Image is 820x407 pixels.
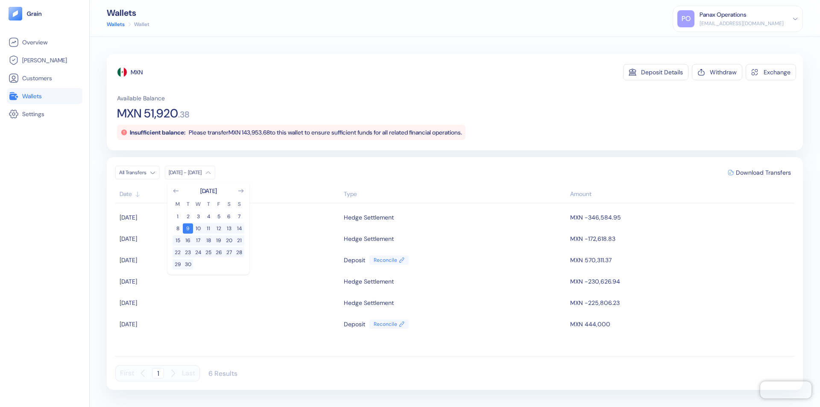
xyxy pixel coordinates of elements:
button: Go to previous month [173,187,179,194]
th: Tuesday [183,200,193,208]
button: Withdraw [692,64,742,80]
div: Panax Operations [700,10,747,19]
button: 15 [173,235,183,246]
button: Exchange [746,64,796,80]
a: Wallets [9,91,81,101]
span: [PERSON_NAME] [22,56,67,64]
span: Download Transfers [736,170,791,176]
div: 6 Results [208,369,237,378]
button: 24 [193,247,203,258]
div: Hedge Settlement [344,296,394,310]
span: MXN 51,920 [117,108,178,120]
button: 2 [183,211,193,222]
button: 26 [214,247,224,258]
a: Settings [9,109,81,119]
span: MXN -172,618.83 [570,235,615,243]
span: Available Balance [117,94,165,102]
div: [EMAIL_ADDRESS][DOMAIN_NAME] [700,20,784,27]
span: MXN 444,000 [570,320,610,328]
div: Sort ascending [344,190,566,199]
img: logo-tablet-V2.svg [9,7,22,20]
button: 30 [183,259,193,269]
div: Sort descending [570,190,790,199]
span: MXN 570,311.37 [570,256,612,264]
button: 27 [224,247,234,258]
th: Thursday [203,200,214,208]
th: Friday [214,200,224,208]
a: Wallets [107,20,125,28]
button: 13 [224,223,234,234]
button: 11 [203,223,214,234]
span: Overview [22,38,47,47]
span: MXN -346,584.95 [570,214,621,221]
div: [DATE] [200,187,217,195]
button: 8 [173,223,183,234]
button: 22 [173,247,183,258]
button: 25 [203,247,214,258]
button: Download Transfers [724,166,794,179]
button: Last [182,365,195,381]
a: Overview [9,37,81,47]
a: Reconcile [369,319,409,329]
div: MXN [131,68,143,76]
span: Settings [22,110,44,118]
button: Go to next month [237,187,244,194]
button: 20 [224,235,234,246]
th: Sunday [234,200,244,208]
div: Deposit Details [641,69,683,75]
button: 16 [183,235,193,246]
th: Wednesday [193,200,203,208]
button: 7 [234,211,244,222]
button: 1 [173,211,183,222]
div: Deposit [344,253,365,267]
button: 23 [183,247,193,258]
div: Hedge Settlement [344,231,394,246]
button: 10 [193,223,203,234]
span: [DATE] [120,235,137,243]
button: 18 [203,235,214,246]
button: 21 [234,235,244,246]
div: Hedge Settlement [344,274,394,289]
button: 19 [214,235,224,246]
img: logo [26,11,42,17]
button: 9 [183,223,193,234]
div: Withdraw [710,69,737,75]
button: 3 [193,211,203,222]
div: Wallets [107,9,149,17]
th: Saturday [224,200,234,208]
th: Monday [173,200,183,208]
div: PO [677,10,694,27]
span: [DATE] [120,299,137,307]
span: MXN -230,626.94 [570,278,620,285]
span: [DATE] [120,320,137,328]
div: Hedge Settlement [344,210,394,225]
iframe: Chatra live chat [760,381,811,398]
button: First [120,365,134,381]
a: [PERSON_NAME] [9,55,81,65]
span: MXN -225,806.23 [570,299,620,307]
span: [DATE] [120,256,137,264]
button: 5 [214,211,224,222]
span: [DATE] [120,214,137,221]
button: 12 [214,223,224,234]
a: Reconcile [369,255,409,265]
span: Customers [22,74,52,82]
button: Deposit Details [623,64,688,80]
span: . 38 [178,110,190,119]
button: 14 [234,223,244,234]
button: 6 [224,211,234,222]
a: Customers [9,73,81,83]
div: Sort ascending [120,190,340,199]
span: Please transfer MXN 143,953.68 to this wallet to ensure sufficient funds for all related financia... [189,129,462,136]
button: 29 [173,259,183,269]
button: 4 [203,211,214,222]
div: Deposit [344,317,365,331]
div: [DATE] - [DATE] [169,169,202,176]
span: Wallets [22,92,42,100]
div: Exchange [764,69,791,75]
button: [DATE] - [DATE] [165,166,215,179]
span: [DATE] [120,278,137,285]
button: 17 [193,235,203,246]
